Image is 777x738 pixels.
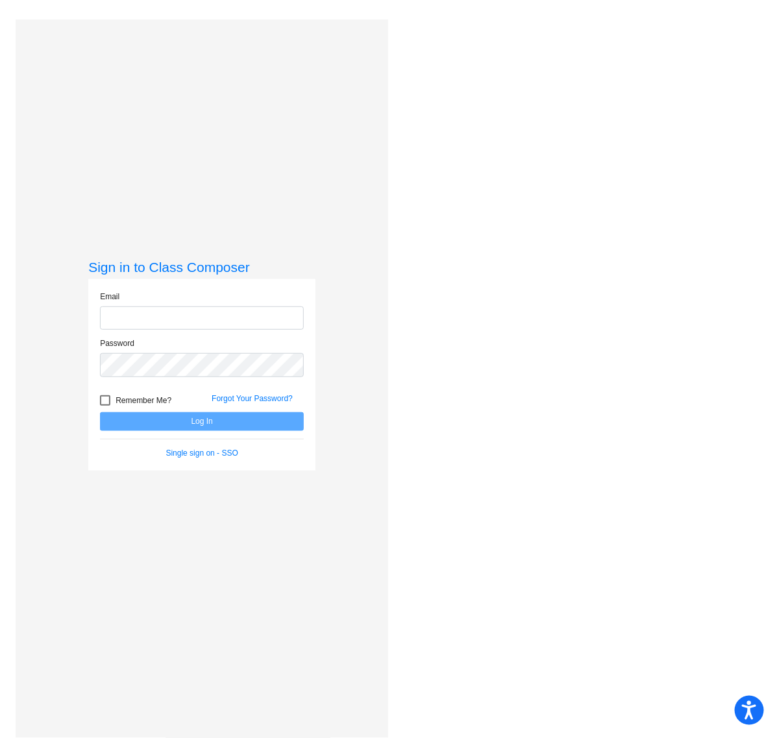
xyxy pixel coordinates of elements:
[100,338,134,349] label: Password
[212,394,293,403] a: Forgot Your Password?
[88,259,315,275] h3: Sign in to Class Composer
[100,412,304,431] button: Log In
[100,291,119,302] label: Email
[166,449,238,458] a: Single sign on - SSO
[116,393,171,408] span: Remember Me?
